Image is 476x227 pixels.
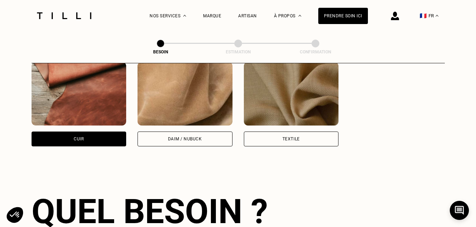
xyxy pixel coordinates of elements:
img: Menu déroulant [183,15,186,17]
div: Daim / Nubuck [168,137,202,141]
a: Marque [203,13,221,18]
img: Tilli retouche vos vêtements en Textile [244,62,339,126]
img: menu déroulant [436,15,438,17]
div: Besoin [125,50,196,54]
div: Cuir [74,137,84,141]
div: Textile [282,137,300,141]
div: Estimation [203,50,274,54]
img: icône connexion [391,12,399,20]
a: Artisan [238,13,257,18]
img: Tilli retouche vos vêtements en Cuir [32,62,127,126]
img: Tilli retouche vos vêtements en Daim / Nubuck [138,62,233,126]
img: Logo du service de couturière Tilli [34,12,94,19]
div: Confirmation [280,50,351,54]
img: Menu déroulant à propos [298,15,301,17]
a: Prendre soin ici [318,8,368,24]
span: 🇫🇷 [420,12,427,19]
